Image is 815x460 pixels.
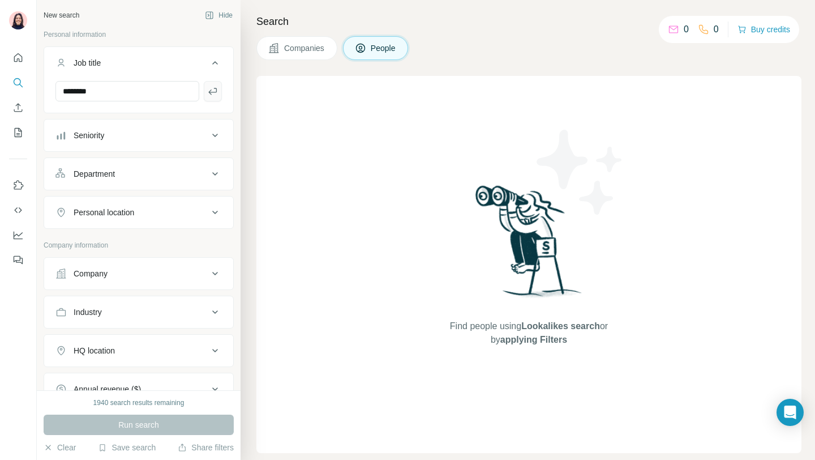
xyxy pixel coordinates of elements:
[714,23,719,36] p: 0
[44,10,79,20] div: New search
[521,321,600,331] span: Lookalikes search
[9,225,27,245] button: Dashboard
[9,175,27,195] button: Use Surfe on LinkedIn
[74,384,141,395] div: Annual revenue ($)
[44,442,76,453] button: Clear
[777,399,804,426] div: Open Intercom Messenger
[74,345,115,356] div: HQ location
[44,299,233,326] button: Industry
[284,42,325,54] span: Companies
[9,122,27,143] button: My lists
[256,14,801,29] h4: Search
[9,11,27,29] img: Avatar
[44,122,233,149] button: Seniority
[44,376,233,403] button: Annual revenue ($)
[74,130,104,141] div: Seniority
[737,22,790,37] button: Buy credits
[44,337,233,364] button: HQ location
[44,49,233,81] button: Job title
[44,240,234,250] p: Company information
[371,42,397,54] span: People
[500,335,567,344] span: applying Filters
[9,200,27,220] button: Use Surfe API
[44,29,234,40] p: Personal information
[9,250,27,270] button: Feedback
[684,23,689,36] p: 0
[197,7,241,24] button: Hide
[74,306,102,318] div: Industry
[74,268,108,279] div: Company
[74,168,115,180] div: Department
[9,73,27,93] button: Search
[98,442,156,453] button: Save search
[178,442,234,453] button: Share filters
[438,320,619,347] span: Find people using or by
[529,121,631,223] img: Surfe Illustration - Stars
[9,48,27,68] button: Quick start
[44,260,233,287] button: Company
[470,182,588,309] img: Surfe Illustration - Woman searching with binoculars
[44,199,233,226] button: Personal location
[74,207,134,218] div: Personal location
[74,57,101,69] div: Job title
[9,97,27,118] button: Enrich CSV
[44,160,233,188] button: Department
[93,398,185,408] div: 1940 search results remaining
